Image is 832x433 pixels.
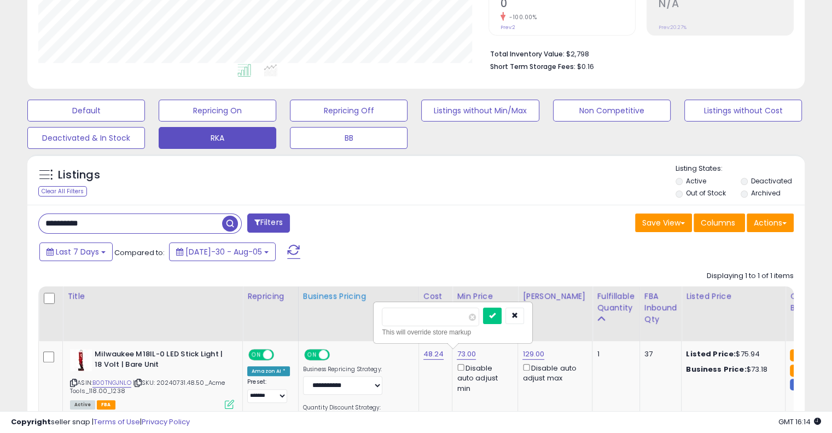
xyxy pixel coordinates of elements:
img: 31UGIU71r7L._SL40_.jpg [70,349,92,371]
span: 2025-08-14 16:14 GMT [778,417,821,427]
div: Clear All Filters [38,186,87,197]
button: Repricing On [159,100,276,122]
button: Default [27,100,145,122]
h5: Listings [58,168,100,183]
button: Deactivated & In Stock [27,127,145,149]
a: B00TNGJNLO [92,378,131,388]
button: Filters [247,213,290,233]
small: FBA [790,349,810,361]
div: Listed Price [686,291,781,302]
span: Compared to: [114,247,165,258]
b: Listed Price: [686,349,736,359]
small: FBA [790,365,810,377]
label: Business Repricing Strategy: [303,366,382,373]
button: [DATE]-30 - Aug-05 [169,243,276,261]
div: Displaying 1 to 1 of 1 items [707,271,794,281]
span: Columns [701,217,735,228]
span: | SKU: 20240731.48.50_Acme Tools_118.00_1238 [70,378,225,395]
b: Short Term Storage Fees: [490,62,575,71]
label: Quantity Discount Strategy: [303,404,382,412]
div: ASIN: [70,349,234,408]
div: This will override store markup [382,327,524,338]
div: 37 [644,349,673,359]
a: Privacy Policy [142,417,190,427]
a: 73.00 [457,349,476,360]
button: Listings without Min/Max [421,100,539,122]
button: RKA [159,127,276,149]
span: ON [305,350,319,360]
a: 129.00 [522,349,544,360]
a: 48.24 [423,349,444,360]
label: Active [686,176,706,186]
div: 1 [597,349,631,359]
div: $75.94 [686,349,777,359]
div: FBA inbound Qty [644,291,677,325]
div: Business Pricing [303,291,414,302]
a: Terms of Use [94,417,140,427]
div: Amazon AI * [247,366,290,376]
div: Preset: [247,378,290,403]
span: ON [249,350,263,360]
span: FBA [97,400,115,409]
div: Disable auto adjust max [522,362,584,383]
strong: Copyright [11,417,51,427]
button: Save View [635,213,692,232]
small: FBM [790,379,811,390]
button: Columns [694,213,745,232]
div: Title [67,291,238,302]
span: [DATE]-30 - Aug-05 [185,246,262,257]
div: Min Price [457,291,513,302]
span: OFF [328,350,345,360]
b: Business Price: [686,364,746,374]
div: [PERSON_NAME] [522,291,587,302]
small: Prev: 2 [501,24,515,31]
button: Non Competitive [553,100,671,122]
div: $73.18 [686,365,777,374]
span: OFF [272,350,290,360]
p: Listing States: [676,164,805,174]
span: Last 7 Days [56,246,99,257]
div: seller snap | | [11,417,190,428]
button: Actions [747,213,794,232]
div: Disable auto adjust min [457,362,509,394]
button: Last 7 Days [39,243,113,261]
label: Out of Stock [686,188,726,198]
div: Fulfillable Quantity [597,291,635,314]
button: BB [290,127,408,149]
button: Repricing Off [290,100,408,122]
b: Milwaukee M18IL-0 LED Stick Light | 18 Volt | Bare Unit [95,349,228,372]
small: -100.00% [505,13,537,21]
div: Repricing [247,291,294,302]
span: $0.16 [577,61,594,72]
label: Archived [750,188,780,198]
label: Deactivated [750,176,792,186]
small: Prev: 20.27% [659,24,686,31]
li: $2,798 [490,47,786,60]
div: Cost [423,291,448,302]
b: Total Inventory Value: [490,49,565,59]
span: All listings currently available for purchase on Amazon [70,400,95,409]
button: Listings without Cost [684,100,802,122]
